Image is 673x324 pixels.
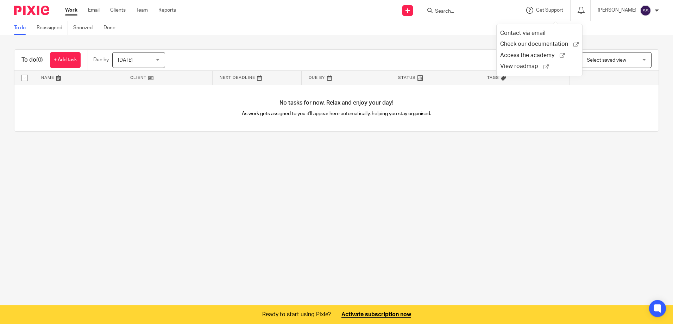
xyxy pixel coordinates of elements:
a: Clients [110,7,126,14]
a: To do [14,21,31,35]
h4: No tasks for now. Relax and enjoy your day! [14,99,659,107]
img: Pixie [14,6,49,15]
p: [PERSON_NAME] [598,7,636,14]
span: (0) [36,57,43,63]
span: Access the academy [500,52,560,59]
a: Work [65,7,77,14]
a: View roadmap [500,63,579,70]
a: Access the academy [500,52,579,59]
span: Select saved view [587,58,626,63]
span: Tags [487,76,499,80]
span: Check our documentation [500,40,573,48]
p: As work gets assigned to you it'll appear here automatically, helping you stay organised. [176,110,498,117]
a: Team [136,7,148,14]
span: Get Support [536,8,563,13]
a: + Add task [50,52,81,68]
a: Reassigned [37,21,68,35]
img: svg%3E [640,5,651,16]
a: Snoozed [73,21,98,35]
p: Due by [93,56,109,63]
input: Search [434,8,498,15]
h1: To do [21,56,43,64]
span: [DATE] [118,58,133,63]
span: Contact via email [500,30,546,36]
a: Contact via email [500,31,546,36]
span: View roadmap [500,63,543,70]
a: Email [88,7,100,14]
a: Check our documentation [500,40,579,48]
a: Done [103,21,121,35]
a: Reports [158,7,176,14]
